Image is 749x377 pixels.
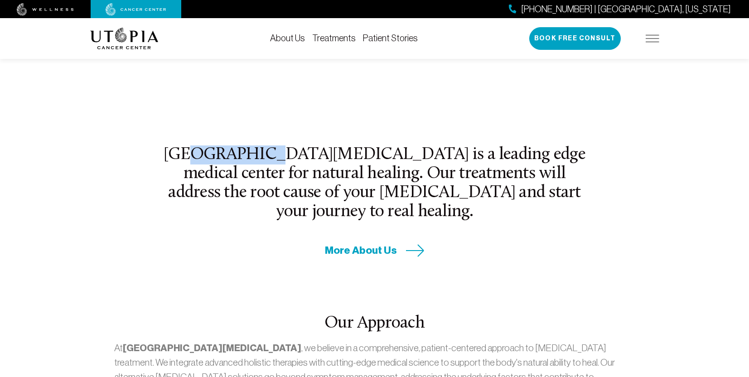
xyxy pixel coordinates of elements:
[312,33,356,43] a: Treatments
[123,342,301,354] strong: [GEOGRAPHIC_DATA][MEDICAL_DATA]
[17,3,74,16] img: wellness
[114,314,635,333] h2: Our Approach
[325,243,397,257] span: More About Us
[270,33,305,43] a: About Us
[509,3,731,16] a: [PHONE_NUMBER] | [GEOGRAPHIC_DATA], [US_STATE]
[363,33,418,43] a: Patient Stories
[106,3,166,16] img: cancer center
[163,145,587,222] h2: [GEOGRAPHIC_DATA][MEDICAL_DATA] is a leading edge medical center for natural healing. Our treatme...
[529,27,621,50] button: Book Free Consult
[646,35,659,42] img: icon-hamburger
[90,28,159,49] img: logo
[325,243,425,257] a: More About Us
[521,3,731,16] span: [PHONE_NUMBER] | [GEOGRAPHIC_DATA], [US_STATE]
